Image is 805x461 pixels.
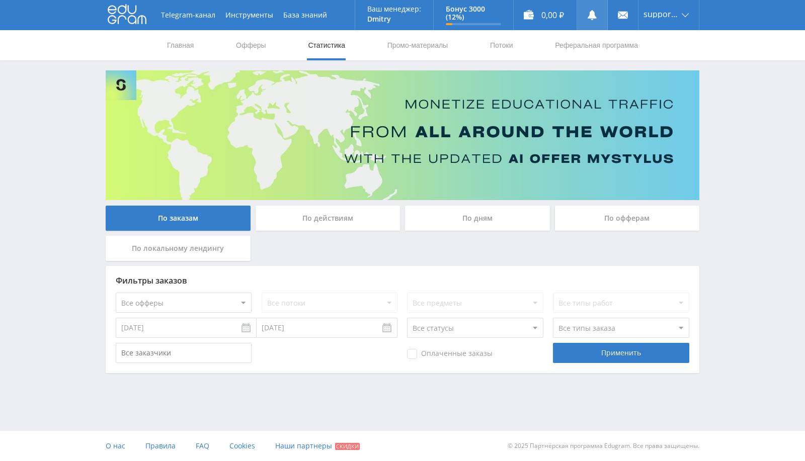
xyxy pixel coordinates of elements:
a: Наши партнеры Скидки [275,431,360,461]
span: Правила [145,441,176,450]
a: Офферы [235,30,267,60]
span: FAQ [196,441,209,450]
div: Фильтры заказов [116,276,689,285]
span: support66 [643,10,679,18]
a: Правила [145,431,176,461]
div: По локальному лендингу [106,236,251,261]
a: Промо-материалы [386,30,449,60]
a: О нас [106,431,125,461]
div: © 2025 Партнёрская программа Edugram. Все права защищены. [408,431,699,461]
span: Скидки [335,443,360,450]
div: По действиям [256,206,400,231]
a: Потоки [489,30,514,60]
span: Наши партнеры [275,441,332,450]
a: Главная [166,30,195,60]
div: По заказам [106,206,251,231]
a: Статистика [307,30,346,60]
a: Реферальная программа [554,30,639,60]
img: Banner [106,70,699,200]
div: По офферам [555,206,700,231]
span: Оплаченные заказы [407,349,493,359]
div: По дням [405,206,550,231]
p: Бонус 3000 (12%) [446,5,501,21]
span: О нас [106,441,125,450]
a: Cookies [229,431,255,461]
a: FAQ [196,431,209,461]
p: Dmitry [367,15,421,23]
input: Все заказчики [116,343,252,363]
span: Cookies [229,441,255,450]
div: Применить [553,343,689,363]
p: Ваш менеджер: [367,5,421,13]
